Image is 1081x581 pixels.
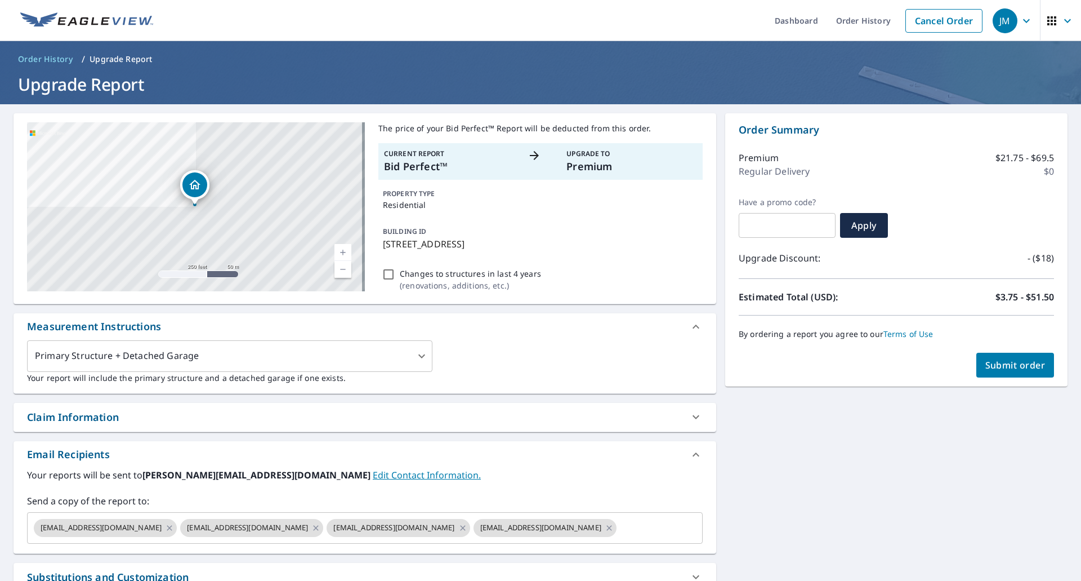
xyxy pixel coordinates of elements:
[27,410,119,425] div: Claim Information
[383,227,426,236] p: BUILDING ID
[993,8,1017,33] div: JM
[14,313,716,340] div: Measurement Instructions
[14,403,716,432] div: Claim Information
[18,54,73,65] span: Order History
[883,329,933,339] a: Terms of Use
[27,372,703,384] p: Your report will include the primary structure and a detached garage if one exists.
[90,54,152,65] p: Upgrade Report
[334,261,351,278] a: Current Level 17, Zoom Out
[27,494,703,508] label: Send a copy of the report to:
[840,213,888,238] button: Apply
[995,290,1054,304] p: $3.75 - $51.50
[20,12,153,29] img: EV Logo
[400,268,541,280] p: Changes to structures in last 4 years
[142,469,373,481] b: [PERSON_NAME][EMAIL_ADDRESS][DOMAIN_NAME]
[14,73,1067,96] h1: Upgrade Report
[474,522,608,533] span: [EMAIL_ADDRESS][DOMAIN_NAME]
[327,522,461,533] span: [EMAIL_ADDRESS][DOMAIN_NAME]
[400,280,541,291] p: ( renovations, additions, etc. )
[739,251,896,265] p: Upgrade Discount:
[739,329,1054,339] p: By ordering a report you agree to our
[739,122,1054,138] p: Order Summary
[739,151,779,165] p: Premium
[384,149,515,159] p: Current Report
[378,122,703,134] p: The price of your Bid Perfect™ Report will be deducted from this order.
[976,353,1055,378] button: Submit order
[985,359,1046,371] span: Submit order
[383,189,698,199] p: PROPERTY TYPE
[27,340,432,372] div: Primary Structure + Detached Garage
[14,50,1067,68] nav: breadcrumb
[327,519,470,537] div: [EMAIL_ADDRESS][DOMAIN_NAME]
[27,468,703,482] label: Your reports will be sent to
[739,197,836,207] label: Have a promo code?
[334,244,351,261] a: Current Level 17, Zoom In
[34,522,168,533] span: [EMAIL_ADDRESS][DOMAIN_NAME]
[849,219,879,232] span: Apply
[373,469,481,481] a: EditContactInfo
[384,159,515,174] p: Bid Perfect™
[905,9,982,33] a: Cancel Order
[180,519,323,537] div: [EMAIL_ADDRESS][DOMAIN_NAME]
[383,237,698,251] p: [STREET_ADDRESS]
[739,290,896,304] p: Estimated Total (USD):
[566,159,697,174] p: Premium
[34,519,177,537] div: [EMAIL_ADDRESS][DOMAIN_NAME]
[1044,165,1054,178] p: $0
[14,441,716,468] div: Email Recipients
[180,170,209,205] div: Dropped pin, building 1, Residential property, 2310 Valley Wood Rd Akron, OH 44333
[1028,251,1054,265] p: - ($18)
[14,50,77,68] a: Order History
[995,151,1054,165] p: $21.75 - $69.5
[566,149,697,159] p: Upgrade To
[474,519,617,537] div: [EMAIL_ADDRESS][DOMAIN_NAME]
[82,52,85,66] li: /
[739,165,810,178] p: Regular Delivery
[27,447,110,462] div: Email Recipients
[383,199,698,211] p: Residential
[27,319,161,334] div: Measurement Instructions
[180,522,315,533] span: [EMAIL_ADDRESS][DOMAIN_NAME]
